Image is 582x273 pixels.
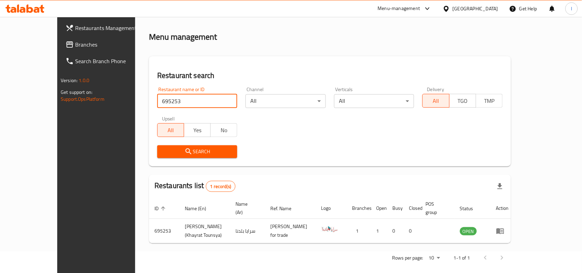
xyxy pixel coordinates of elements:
[179,9,225,18] span: Menu management
[449,94,476,108] button: TGO
[160,125,181,135] span: All
[60,36,154,53] a: Branches
[60,53,154,69] a: Search Branch Phone
[149,9,171,18] a: Home
[230,219,265,243] td: سرايا بلدنا
[426,200,446,216] span: POS group
[371,219,387,243] td: 1
[154,204,168,213] span: ID
[157,94,237,108] input: Search for restaurant name or ID..
[162,116,175,121] label: Upsell
[492,178,508,195] div: Export file
[460,227,477,235] span: OPEN
[75,57,149,65] span: Search Branch Phone
[347,219,371,243] td: 1
[79,76,89,85] span: 1.0.0
[157,123,184,137] button: All
[61,95,104,104] a: Support.OpsPlatform
[371,198,387,219] th: Open
[149,31,217,42] h2: Menu management
[187,125,208,135] span: Yes
[425,96,446,106] span: All
[75,24,149,32] span: Restaurants Management
[184,123,211,137] button: Yes
[479,96,500,106] span: TMP
[387,219,404,243] td: 0
[206,183,235,190] span: 1 record(s)
[422,94,449,108] button: All
[404,219,420,243] td: 0
[452,96,473,106] span: TGO
[206,181,236,192] div: Total records count
[476,94,503,108] button: TMP
[460,204,482,213] span: Status
[75,40,149,49] span: Branches
[404,198,420,219] th: Closed
[496,227,509,235] div: Menu
[61,76,78,85] span: Version:
[321,221,338,238] img: Saraya Baladna (Khayrat Tounsya)
[210,123,237,137] button: No
[61,88,92,97] span: Get support on:
[149,219,179,243] td: 695253
[427,87,444,92] label: Delivery
[213,125,234,135] span: No
[315,198,347,219] th: Logo
[245,94,325,108] div: All
[154,181,235,192] h2: Restaurants list
[426,253,443,263] div: Rows per page:
[157,145,237,158] button: Search
[454,254,470,262] p: 1-1 of 1
[571,5,572,12] span: l
[179,219,230,243] td: [PERSON_NAME] (Khayrat Tounsya)
[149,198,514,243] table: enhanced table
[453,5,498,12] div: [GEOGRAPHIC_DATA]
[174,9,176,18] li: /
[163,147,232,156] span: Search
[491,198,514,219] th: Action
[334,94,414,108] div: All
[265,219,315,243] td: [PERSON_NAME] for trade
[392,254,423,262] p: Rows per page:
[185,204,215,213] span: Name (En)
[235,200,257,216] span: Name (Ar)
[387,198,404,219] th: Busy
[347,198,371,219] th: Branches
[378,4,420,13] div: Menu-management
[60,20,154,36] a: Restaurants Management
[270,204,300,213] span: Ref. Name
[157,70,503,81] h2: Restaurant search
